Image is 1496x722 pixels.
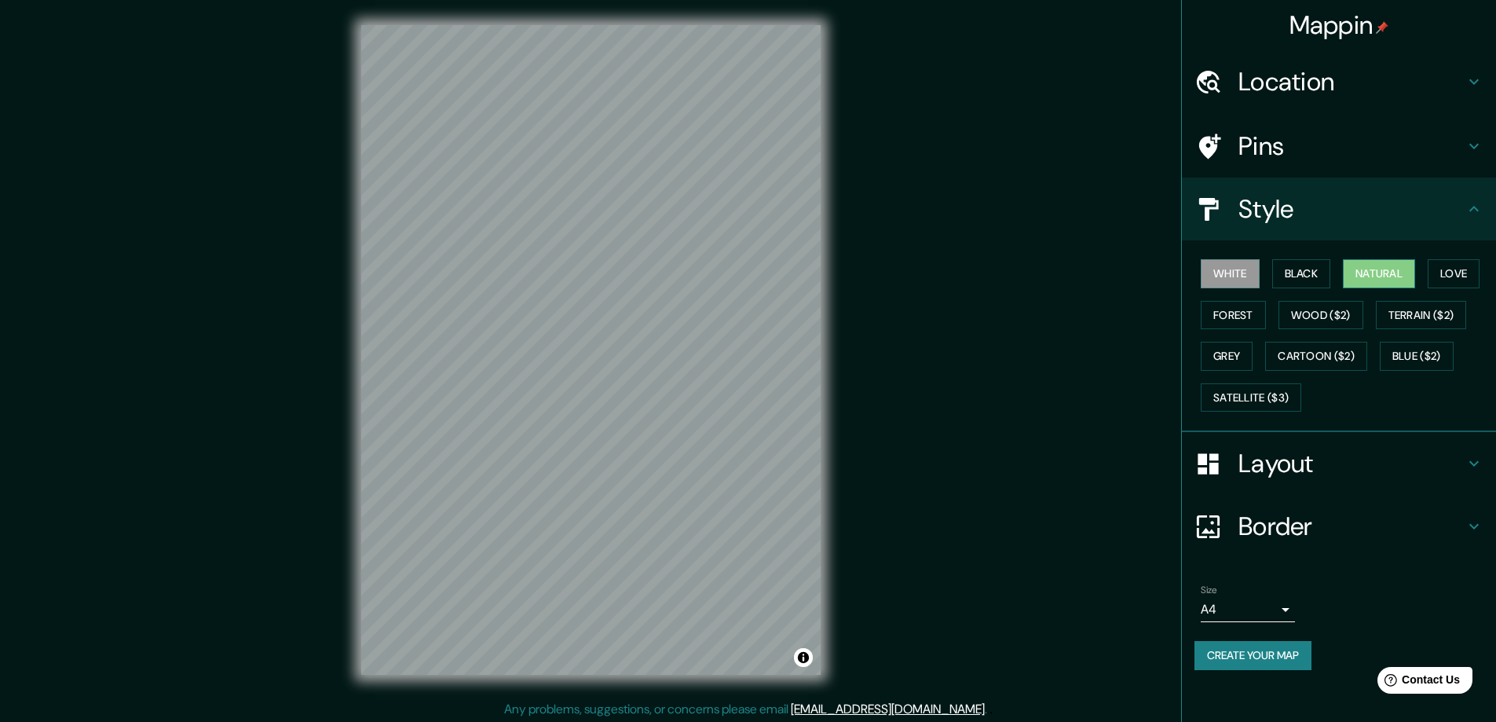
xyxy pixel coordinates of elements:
[1201,383,1301,412] button: Satellite ($3)
[1182,50,1496,113] div: Location
[1356,661,1479,705] iframe: Help widget launcher
[1278,301,1363,330] button: Wood ($2)
[1201,259,1260,288] button: White
[1238,130,1465,162] h4: Pins
[1289,9,1389,41] h4: Mappin
[1194,641,1311,670] button: Create your map
[361,25,821,675] canvas: Map
[1201,584,1217,597] label: Size
[989,700,993,719] div: .
[1238,193,1465,225] h4: Style
[1201,342,1253,371] button: Grey
[1182,432,1496,495] div: Layout
[1376,301,1467,330] button: Terrain ($2)
[1238,511,1465,542] h4: Border
[1376,21,1388,34] img: pin-icon.png
[1182,115,1496,178] div: Pins
[504,700,987,719] p: Any problems, suggestions, or concerns please email .
[791,701,985,717] a: [EMAIL_ADDRESS][DOMAIN_NAME]
[1201,301,1266,330] button: Forest
[1272,259,1331,288] button: Black
[1238,66,1465,97] h4: Location
[1238,448,1465,479] h4: Layout
[1182,495,1496,558] div: Border
[1428,259,1480,288] button: Love
[987,700,989,719] div: .
[1265,342,1367,371] button: Cartoon ($2)
[1343,259,1415,288] button: Natural
[1201,597,1295,622] div: A4
[1182,178,1496,240] div: Style
[794,648,813,667] button: Toggle attribution
[1380,342,1454,371] button: Blue ($2)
